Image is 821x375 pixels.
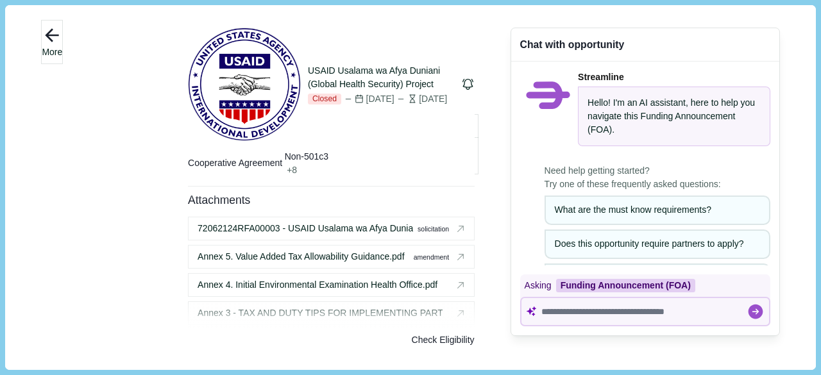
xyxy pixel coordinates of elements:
[556,279,695,292] div: Funding Announcement (FOA)
[412,334,475,347] button: Check Eligibility
[189,28,300,140] img: USAID.png
[578,72,624,82] span: Streamline
[588,97,755,135] span: Hello! I'm an AI assistant, here to help you navigate this .
[198,278,437,292] span: Annex 4. Initial Environmental Examination Health Office.pdf
[545,164,770,191] span: Need help getting started? Try one of these frequently asked questions:
[344,92,394,106] div: [DATE]
[198,250,404,263] span: Annex 5. Value Added Tax Allowability Guidance.pdf
[198,222,563,235] span: 72062124RFA00003 - USAID Usalama wa Afya Duniani (Global Health Security) Project.pdf
[396,92,447,106] div: [DATE]
[418,224,449,233] span: solicitation
[41,20,63,64] button: More
[42,46,62,59] span: More
[520,274,770,297] div: Asking
[588,111,735,135] span: Funding Announcement (FOA)
[555,203,760,217] div: What are the must know requirements?
[287,165,297,175] span: + 8
[414,253,449,262] span: amendment
[545,229,770,259] button: Does this opportunity require partners to apply?
[520,37,625,52] div: Chat with opportunity
[285,150,329,163] p: Non-501c3
[188,192,250,208] div: Attachments
[545,263,770,306] button: Is there a cost share or matching funds requirement?
[188,156,282,170] p: Cooperative Agreement
[308,94,341,105] span: Closed
[308,64,457,91] div: USAID Usalama wa Afya Duniani (Global Health Security) Project
[555,237,760,251] div: Does this opportunity require partners to apply?
[545,196,770,225] button: What are the must know requirements?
